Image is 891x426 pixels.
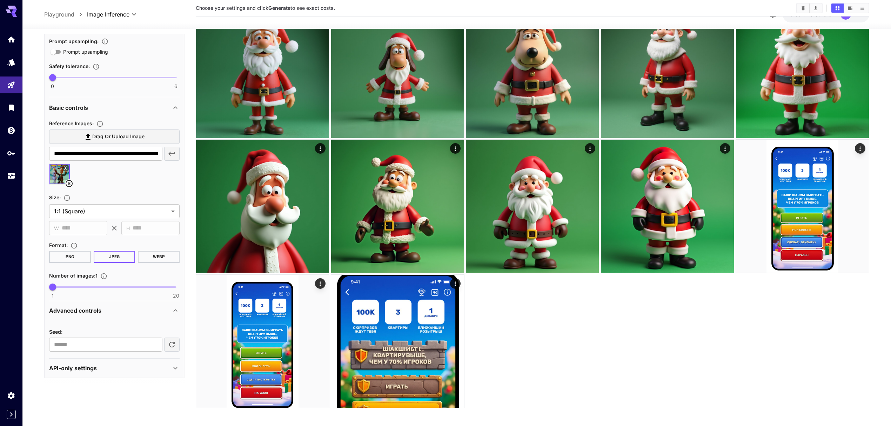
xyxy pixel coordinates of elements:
[790,12,810,18] span: $138.54
[49,194,61,200] span: Size :
[331,5,464,138] img: Z
[7,81,15,89] div: Playground
[138,251,180,263] button: WEBP
[98,273,110,280] button: Specify how many images to generate in a single request. Each image generation will be charged se...
[44,10,74,19] a: Playground
[831,3,869,13] div: Show media in grid viewShow media in video viewShow media in list view
[61,194,73,201] button: Adjust the dimensions of the generated image by specifying its width and height in pixels, or sel...
[7,35,15,44] div: Home
[196,275,329,408] img: Z
[331,275,464,408] img: 9k=
[7,391,15,400] div: Settings
[49,306,101,315] p: Advanced controls
[49,329,62,335] span: Seed :
[52,292,54,299] span: 1
[315,143,326,154] div: Actions
[736,5,869,138] img: 2Q==
[68,242,80,249] button: Choose the file format for the output image.
[601,140,734,273] img: 9k=
[173,292,179,299] span: 20
[585,143,596,154] div: Actions
[466,140,599,273] img: 2Q==
[7,58,15,67] div: Models
[831,4,844,13] button: Show media in grid view
[7,172,15,180] div: Usage
[797,4,809,13] button: Clear All
[49,38,99,44] span: Prompt upsampling :
[736,140,869,273] img: 9k=
[855,143,865,154] div: Actions
[450,278,461,289] div: Actions
[44,10,87,19] nav: breadcrumb
[54,224,59,232] span: W
[94,251,135,263] button: JPEG
[126,224,130,232] span: H
[268,5,290,11] b: Generate
[49,120,94,126] span: Reference Images :
[49,302,180,319] div: Advanced controls
[49,319,180,352] div: Advanced controls
[99,38,111,45] button: Enables automatic enhancement and expansion of the input prompt to improve generation quality and...
[51,83,54,90] span: 0
[87,10,129,19] span: Image Inference
[49,129,180,144] label: Drag or upload image
[450,143,461,154] div: Actions
[796,3,823,13] div: Clear AllDownload All
[810,12,835,18] span: credits left
[7,126,15,135] div: Wallet
[466,5,599,138] img: Z
[7,410,16,419] button: Expand sidebar
[810,4,822,13] button: Download All
[63,48,108,55] span: Prompt upsampling
[7,103,15,112] div: Library
[174,83,177,90] span: 6
[92,132,145,141] span: Drag or upload image
[331,140,464,273] img: 2Q==
[196,5,329,138] img: 2Q==
[49,63,90,69] span: Safety tolerance :
[196,5,335,11] span: Choose your settings and click to see exact costs.
[49,104,88,112] p: Basic controls
[90,63,102,70] button: Controls the tolerance level for input and output content moderation. Lower values apply stricter...
[94,120,106,127] button: Upload a reference image to guide the result. This is needed for Image-to-Image or Inpainting. Su...
[844,4,856,13] button: Show media in video view
[601,5,734,138] img: Z
[54,207,168,215] span: 1:1 (Square)
[856,4,869,13] button: Show media in list view
[49,364,97,372] p: API-only settings
[7,149,15,158] div: API Keys
[720,143,730,154] div: Actions
[49,242,68,248] span: Format :
[49,99,180,116] div: Basic controls
[49,251,91,263] button: PNG
[196,140,329,273] img: 9k=
[49,273,98,279] span: Number of images : 1
[315,278,326,289] div: Actions
[49,360,180,377] div: API-only settings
